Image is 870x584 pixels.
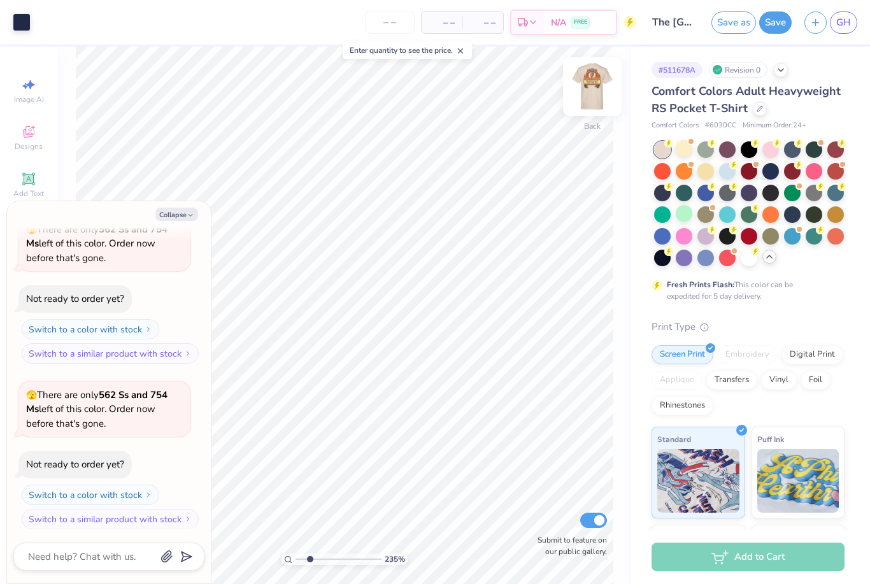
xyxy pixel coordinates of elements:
[709,62,767,78] div: Revision 0
[761,371,797,390] div: Vinyl
[652,320,845,334] div: Print Type
[343,41,472,59] div: Enter quantity to see the price.
[781,345,843,364] div: Digital Print
[531,534,607,557] label: Submit to feature on our public gallery.
[652,396,713,415] div: Rhinestones
[574,18,587,27] span: FREE
[836,15,851,30] span: GH
[22,485,159,505] button: Switch to a color with stock
[667,280,734,290] strong: Fresh Prints Flash:
[717,345,778,364] div: Embroidery
[385,553,405,565] span: 235 %
[757,432,784,446] span: Puff Ink
[26,458,124,471] div: Not ready to order yet?
[551,16,566,29] span: N/A
[470,16,496,29] span: – –
[657,449,739,513] img: Standard
[184,515,192,523] img: Switch to a similar product with stock
[26,292,124,305] div: Not ready to order yet?
[652,62,702,78] div: # 511678A
[584,120,601,132] div: Back
[22,343,199,364] button: Switch to a similar product with stock
[743,120,806,131] span: Minimum Order: 24 +
[15,141,43,152] span: Designs
[652,120,699,131] span: Comfort Colors
[652,371,702,390] div: Applique
[26,223,168,264] span: There are only left of this color. Order now before that's gone.
[26,388,168,430] span: There are only left of this color. Order now before that's gone.
[14,94,44,104] span: Image AI
[184,350,192,357] img: Switch to a similar product with stock
[757,449,839,513] img: Puff Ink
[13,189,44,199] span: Add Text
[22,509,199,529] button: Switch to a similar product with stock
[145,491,152,499] img: Switch to a color with stock
[705,120,736,131] span: # 6030CC
[667,279,824,302] div: This color can be expedited for 5 day delivery.
[759,11,792,34] button: Save
[26,224,37,236] span: 🫣
[567,61,618,112] img: Back
[643,10,705,35] input: Untitled Design
[652,345,713,364] div: Screen Print
[657,432,691,446] span: Standard
[711,11,756,34] button: Save as
[801,371,831,390] div: Foil
[22,319,159,339] button: Switch to a color with stock
[706,371,757,390] div: Transfers
[365,11,415,34] input: – –
[145,325,152,333] img: Switch to a color with stock
[429,16,455,29] span: – –
[652,83,841,116] span: Comfort Colors Adult Heavyweight RS Pocket T-Shirt
[26,389,37,401] span: 🫣
[155,208,198,221] button: Collapse
[830,11,857,34] a: GH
